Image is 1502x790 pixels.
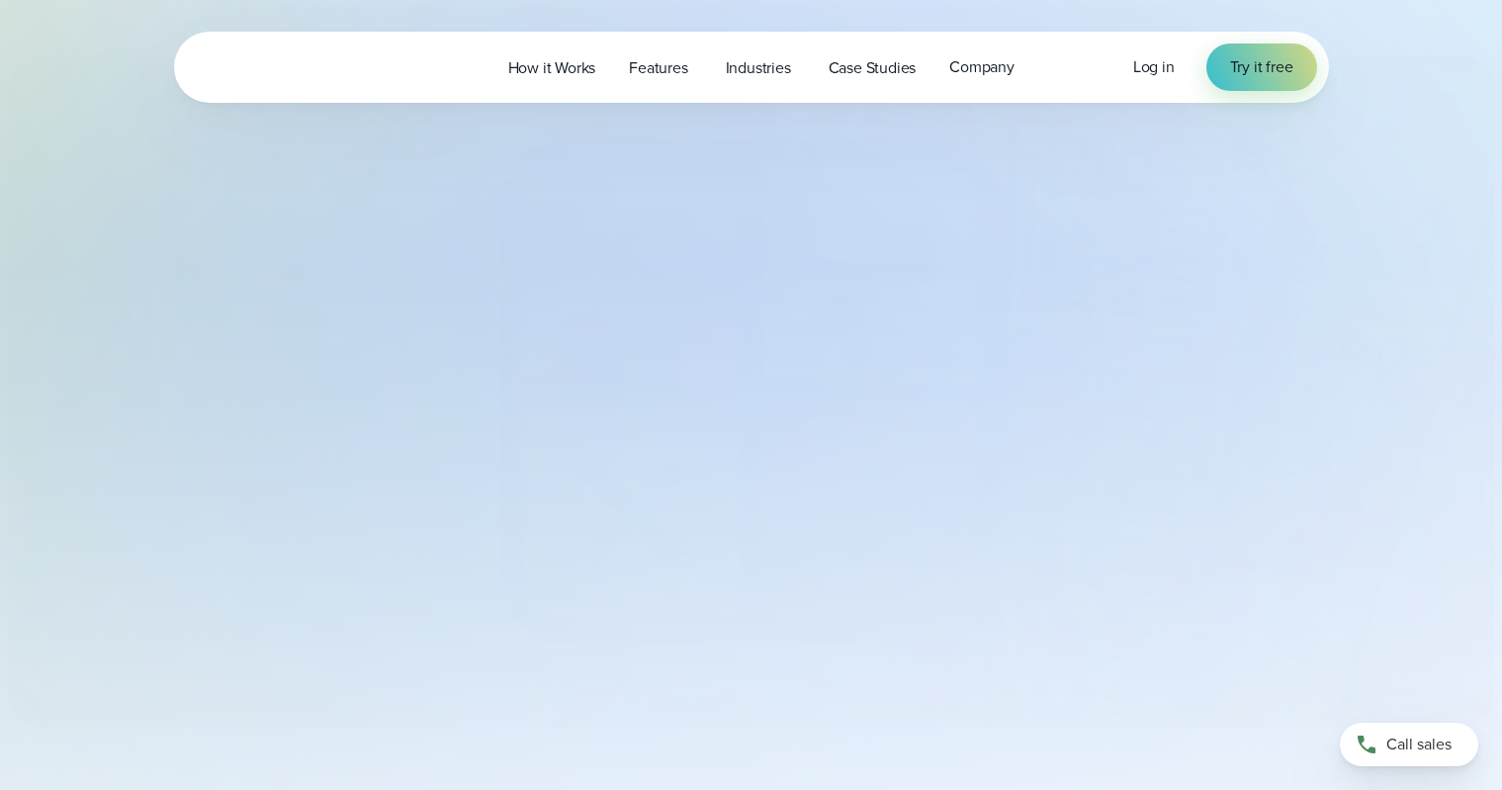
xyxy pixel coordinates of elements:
span: Company [949,55,1015,79]
a: Call sales [1340,723,1478,766]
a: Log in [1133,55,1175,79]
a: Try it free [1206,44,1317,91]
span: Call sales [1386,733,1452,756]
a: How it Works [491,47,613,88]
a: Case Studies [812,47,933,88]
span: Log in [1133,55,1175,78]
span: How it Works [508,56,596,80]
span: Try it free [1230,55,1293,79]
span: Industries [726,56,791,80]
span: Case Studies [829,56,917,80]
span: Features [629,56,687,80]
